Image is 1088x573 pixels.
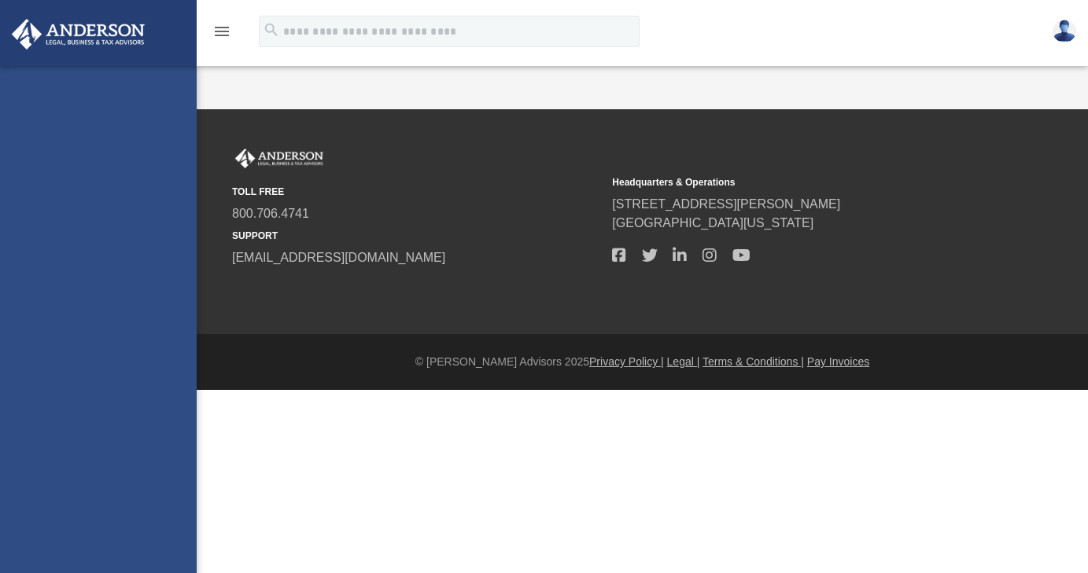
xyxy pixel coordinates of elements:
a: menu [212,30,231,41]
a: [STREET_ADDRESS][PERSON_NAME] [612,197,840,211]
a: 800.706.4741 [232,207,309,220]
div: © [PERSON_NAME] Advisors 2025 [197,354,1088,370]
i: menu [212,22,231,41]
a: Legal | [667,355,700,368]
a: Terms & Conditions | [703,355,804,368]
i: search [263,21,280,39]
small: TOLL FREE [232,185,601,199]
a: [EMAIL_ADDRESS][DOMAIN_NAME] [232,251,445,264]
img: Anderson Advisors Platinum Portal [232,149,326,169]
a: Pay Invoices [807,355,869,368]
img: User Pic [1053,20,1076,42]
small: Headquarters & Operations [612,175,981,189]
small: SUPPORT [232,229,601,243]
img: Anderson Advisors Platinum Portal [7,19,149,50]
a: Privacy Policy | [589,355,664,368]
a: [GEOGRAPHIC_DATA][US_STATE] [612,216,813,230]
